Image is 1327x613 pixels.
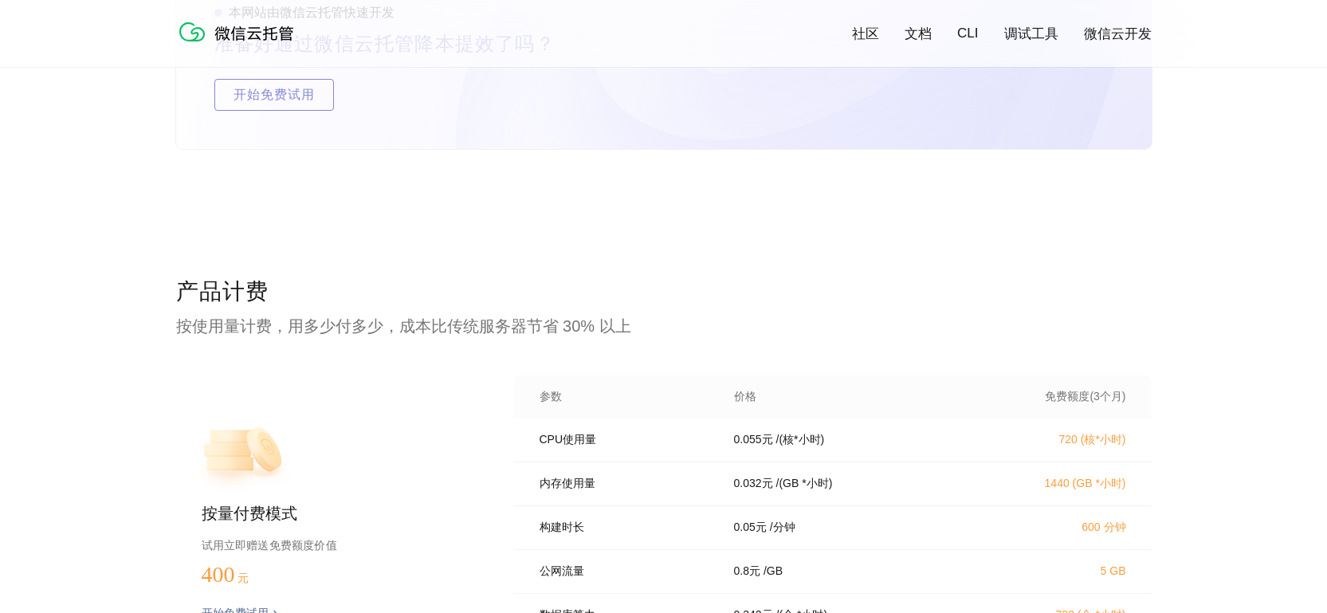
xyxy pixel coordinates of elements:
[238,572,249,584] span: 元
[540,433,712,447] p: CPU使用量
[734,433,773,447] p: 0.055 元
[1004,25,1058,43] a: 调试工具
[986,521,1126,535] p: 600 分钟
[957,26,978,41] a: CLI
[540,564,712,579] p: 公网流量
[176,16,304,48] img: 微信云托管
[202,562,281,587] p: 400
[986,390,1126,404] p: 免费额度(3个月)
[215,79,333,111] span: 开始免费试用
[734,477,773,491] p: 0.032 元
[776,477,833,491] p: / (GB *小时)
[770,521,795,535] p: / 分钟
[540,390,712,404] p: 参数
[776,433,825,447] p: / (核*小时)
[852,25,879,43] a: 社区
[176,37,304,50] a: 微信云托管
[1084,25,1152,43] a: 微信云开发
[986,564,1126,577] p: 5 GB
[986,433,1126,447] p: 720 (核*小时)
[905,25,932,43] a: 文档
[734,564,760,579] p: 0.8 元
[176,315,1152,337] p: 按使用量计费，用多少付多少，成本比传统服务器节省 30% 以上
[734,521,767,535] p: 0.05 元
[540,521,712,535] p: 构建时长
[734,390,756,404] p: 价格
[202,503,463,525] p: 按量付费模式
[986,477,1126,491] p: 1440 (GB *小时)
[176,277,1152,308] p: 产品计费
[540,477,712,491] p: 内存使用量
[202,535,463,556] p: 试用立即赠送免费额度价值
[764,564,783,579] p: / GB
